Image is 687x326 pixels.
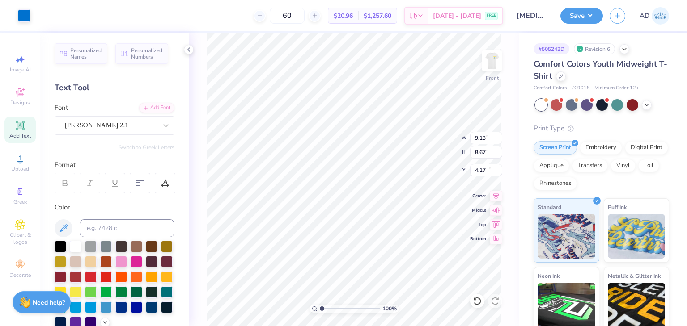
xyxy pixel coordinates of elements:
[594,84,639,92] span: Minimum Order: 12 +
[652,7,669,25] img: Anjali Dilish
[611,159,636,172] div: Vinyl
[55,160,175,170] div: Format
[640,7,669,25] a: AD
[538,271,560,280] span: Neon Ink
[55,82,174,94] div: Text Tool
[11,165,29,172] span: Upload
[70,47,102,60] span: Personalized Names
[487,13,496,19] span: FREE
[382,305,397,313] span: 100 %
[534,159,569,172] div: Applique
[608,271,661,280] span: Metallic & Glitter Ink
[538,214,595,259] img: Standard
[33,298,65,307] strong: Need help?
[638,159,659,172] div: Foil
[9,132,31,139] span: Add Text
[608,202,627,212] span: Puff Ink
[510,7,554,25] input: Untitled Design
[538,202,561,212] span: Standard
[364,11,391,21] span: $1,257.60
[470,193,486,199] span: Center
[10,66,31,73] span: Image AI
[571,84,590,92] span: # C9018
[139,103,174,113] div: Add Font
[534,177,577,190] div: Rhinestones
[4,231,36,246] span: Clipart & logos
[534,123,669,134] div: Print Type
[608,214,666,259] img: Puff Ink
[13,198,27,205] span: Greek
[470,236,486,242] span: Bottom
[470,222,486,228] span: Top
[580,141,622,155] div: Embroidery
[640,11,649,21] span: AD
[131,47,163,60] span: Personalized Numbers
[572,159,608,172] div: Transfers
[119,144,174,151] button: Switch to Greek Letters
[574,43,615,54] div: Revision 6
[534,43,569,54] div: # 505243D
[483,52,501,70] img: Front
[10,99,30,106] span: Designs
[9,272,31,279] span: Decorate
[534,141,577,155] div: Screen Print
[534,84,567,92] span: Comfort Colors
[270,8,305,24] input: – –
[334,11,353,21] span: $20.96
[470,207,486,213] span: Middle
[625,141,668,155] div: Digital Print
[486,74,499,82] div: Front
[55,103,68,113] label: Font
[80,219,174,237] input: e.g. 7428 c
[55,202,174,213] div: Color
[560,8,603,24] button: Save
[433,11,481,21] span: [DATE] - [DATE]
[534,59,667,81] span: Comfort Colors Youth Midweight T-Shirt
